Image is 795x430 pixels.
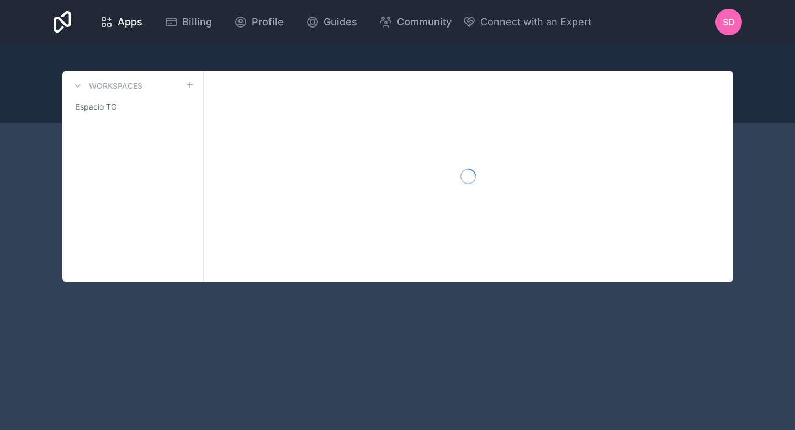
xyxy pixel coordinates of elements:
span: Connect with an Expert [480,14,591,30]
a: Apps [91,10,151,34]
span: Profile [252,14,284,30]
a: Workspaces [71,79,142,93]
h3: Workspaces [89,80,142,92]
a: Espacio TC [71,97,194,117]
a: Guides [297,10,366,34]
span: Espacio TC [76,101,116,112]
span: Billing [182,14,212,30]
span: SD [723,15,735,29]
a: Billing [156,10,221,34]
a: Community [370,10,460,34]
span: Community [397,14,452,30]
span: Guides [324,14,357,30]
span: Apps [118,14,142,30]
button: Connect with an Expert [463,14,591,30]
a: Profile [225,10,293,34]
